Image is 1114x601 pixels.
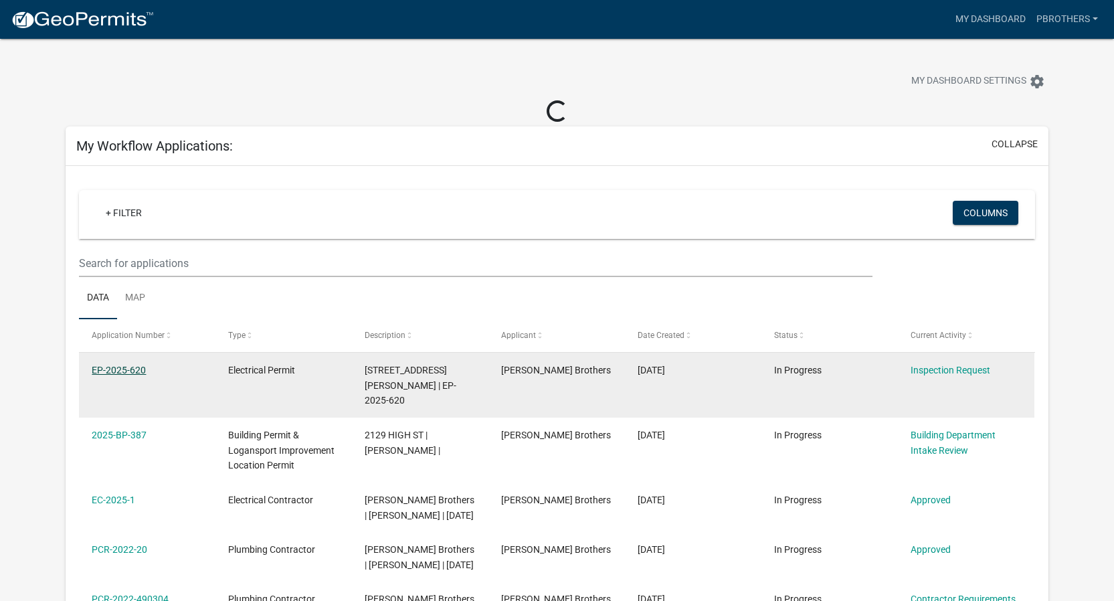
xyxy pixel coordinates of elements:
[911,495,951,505] a: Approved
[638,365,665,375] span: 10/13/2025
[79,277,117,320] a: Data
[92,430,147,440] a: 2025-BP-387
[92,544,147,555] a: PCR-2022-20
[501,544,611,555] span: Peterman Brothers
[215,319,352,351] datatable-header-cell: Type
[76,138,233,154] h5: My Workflow Applications:
[638,331,684,340] span: Date Created
[901,68,1056,94] button: My Dashboard Settingssettings
[92,365,146,375] a: EP-2025-620
[228,544,315,555] span: Plumbing Contractor
[774,495,822,505] span: In Progress
[95,201,153,225] a: + Filter
[228,365,295,375] span: Electrical Permit
[638,495,665,505] span: 10/10/2025
[365,331,405,340] span: Description
[625,319,761,351] datatable-header-cell: Date Created
[953,201,1018,225] button: Columns
[92,331,165,340] span: Application Number
[911,74,1026,90] span: My Dashboard Settings
[228,331,246,340] span: Type
[950,7,1031,32] a: My Dashboard
[911,331,966,340] span: Current Activity
[228,495,313,505] span: Electrical Contractor
[911,365,990,375] a: Inspection Request
[774,365,822,375] span: In Progress
[1029,74,1045,90] i: settings
[352,319,488,351] datatable-header-cell: Description
[638,430,665,440] span: 10/13/2025
[228,430,335,471] span: Building Permit & Logansport Improvement Location Permit
[638,544,665,555] span: 10/09/2025
[911,544,951,555] a: Approved
[365,495,474,521] span: Peterman Brothers | Brian Mears | 01/01/2026
[774,331,798,340] span: Status
[117,277,153,320] a: Map
[501,331,536,340] span: Applicant
[365,544,474,570] span: Peterman Brothers | Brian Mears | 01/01/2026
[501,365,611,375] span: Peterman Brothers
[1031,7,1103,32] a: pbrothers
[365,430,440,456] span: 2129 HIGH ST | Elkins, Heidi Dell |
[898,319,1034,351] datatable-header-cell: Current Activity
[79,250,872,277] input: Search for applications
[79,319,215,351] datatable-header-cell: Application Number
[501,430,611,440] span: Peterman Brothers
[774,430,822,440] span: In Progress
[774,544,822,555] span: In Progress
[365,365,456,406] span: 5682 PERRY RD | EP-2025-620
[911,430,996,456] a: Building Department Intake Review
[92,495,135,505] a: EC-2025-1
[501,495,611,505] span: Peterman Brothers
[488,319,625,351] datatable-header-cell: Applicant
[761,319,898,351] datatable-header-cell: Status
[992,137,1038,151] button: collapse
